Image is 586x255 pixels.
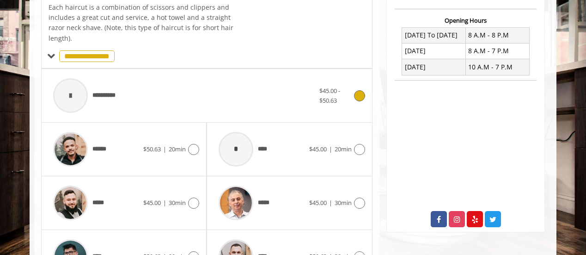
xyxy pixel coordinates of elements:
span: | [329,145,332,153]
td: 8 A.M - 7 P.M [465,43,529,59]
span: 30min [335,199,352,207]
span: $45.00 [143,199,161,207]
span: Each haircut is a combination of scissors and clippers and includes a great cut and service, a ho... [49,3,233,43]
td: [DATE] To [DATE] [402,27,466,43]
span: 20min [169,145,186,153]
span: | [329,199,332,207]
span: | [163,145,166,153]
span: $45.00 [309,145,327,153]
td: [DATE] [402,43,466,59]
span: $45.00 [309,199,327,207]
span: $45.00 - $50.63 [319,87,340,105]
span: 30min [169,199,186,207]
span: 20min [335,145,352,153]
td: 8 A.M - 8 P.M [465,27,529,43]
td: [DATE] [402,59,466,75]
td: 10 A.M - 7 P.M [465,59,529,75]
span: $50.63 [143,145,161,153]
h3: Opening Hours [395,17,537,24]
span: | [163,199,166,207]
